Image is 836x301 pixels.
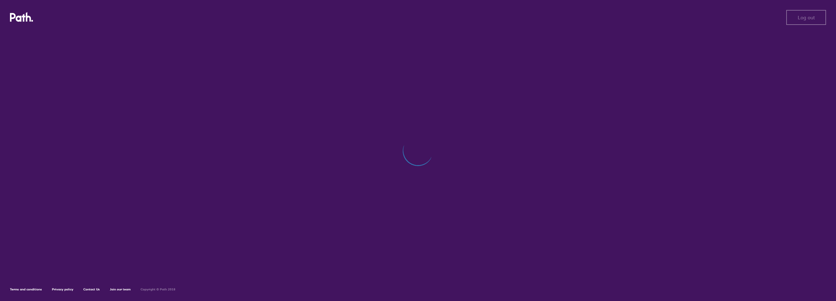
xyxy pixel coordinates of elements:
span: Log out [798,15,815,20]
a: Contact Us [83,287,100,291]
a: Join our team [110,287,131,291]
button: Log out [786,10,826,25]
h6: Copyright © Path 2018 [141,288,175,291]
a: Terms and conditions [10,287,42,291]
a: Privacy policy [52,287,73,291]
